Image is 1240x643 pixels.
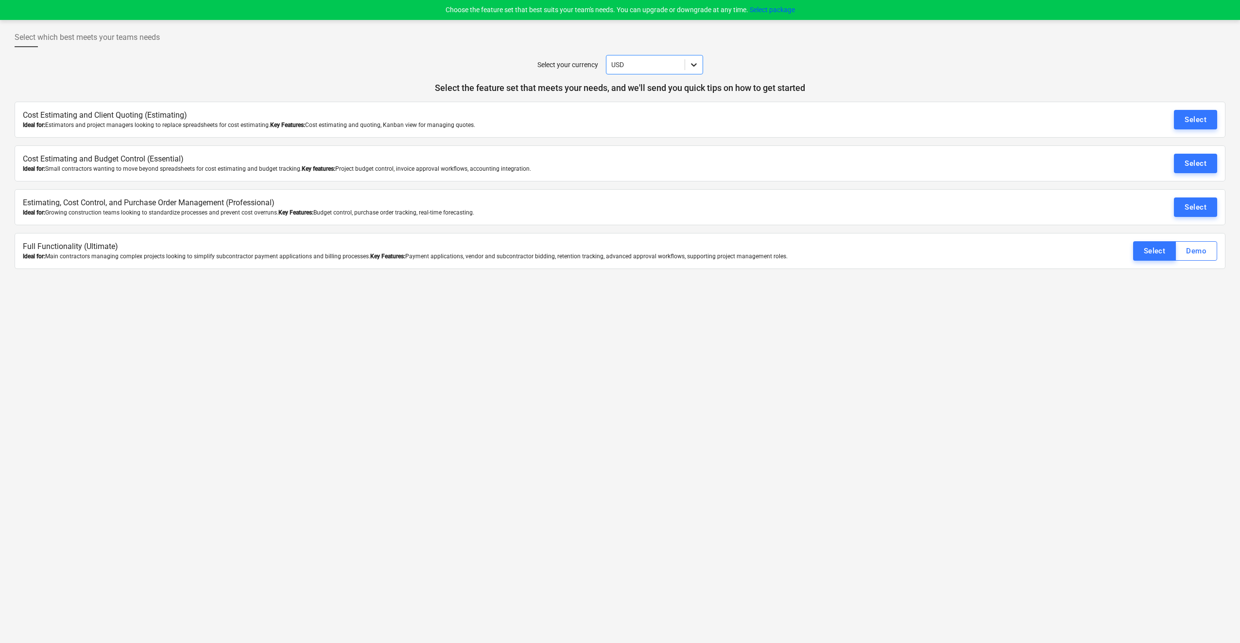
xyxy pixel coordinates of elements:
[1174,197,1217,217] button: Select
[23,252,1018,261] div: Main contractors managing complex projects looking to simplify subcontractor payment applications...
[15,32,160,43] span: Select which best meets your teams needs
[15,82,1225,94] p: Select the feature set that meets your needs, and we'll send you quick tips on how to get started
[23,165,45,172] b: Ideal for:
[23,122,45,128] b: Ideal for:
[1185,113,1206,126] div: Select
[23,121,1018,129] div: Estimators and project managers looking to replace spreadsheets for cost estimating. Cost estimat...
[1175,241,1217,261] button: Demo
[446,5,795,15] p: Choose the feature set that best suits your team's needs. You can upgrade or downgrade at any time.
[278,209,313,216] b: Key Features:
[370,253,405,260] b: Key Features:
[23,241,1018,252] p: Full Functionality (Ultimate)
[23,197,1018,209] p: Estimating, Cost Control, and Purchase Order Management (Professional)
[23,209,45,216] b: Ideal for:
[1185,201,1206,214] div: Select
[23,253,45,260] b: Ideal for:
[23,165,1018,173] div: Small contractors wanting to move beyond spreadsheets for cost estimating and budget tracking. Pr...
[1133,241,1176,261] button: Select
[750,5,795,15] button: Select package
[1186,245,1206,257] div: Demo
[302,165,335,172] b: Key features:
[23,209,1018,217] div: Growing construction teams looking to standardize processes and prevent cost overruns. Budget con...
[1174,110,1217,129] button: Select
[23,110,1018,121] p: Cost Estimating and Client Quoting (Estimating)
[23,154,1018,165] p: Cost Estimating and Budget Control (Essential)
[1144,245,1166,257] div: Select
[1185,157,1206,170] div: Select
[270,122,305,128] b: Key Features:
[1174,154,1217,173] button: Select
[537,60,598,70] p: Select your currency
